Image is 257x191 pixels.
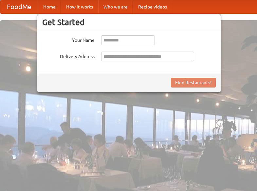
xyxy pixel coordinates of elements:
[38,0,61,13] a: Home
[133,0,172,13] a: Recipe videos
[42,17,216,27] h3: Get Started
[42,52,95,60] label: Delivery Address
[0,0,38,13] a: FoodMe
[171,78,216,88] button: Find Restaurants!
[98,0,133,13] a: Who we are
[61,0,98,13] a: How it works
[42,35,95,43] label: Your Name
